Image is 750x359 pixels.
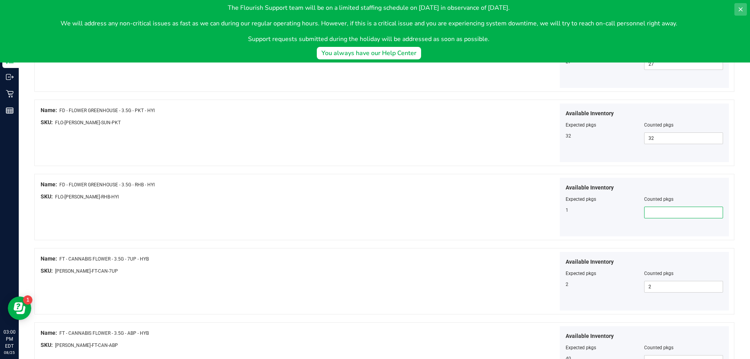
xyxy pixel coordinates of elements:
span: Counted pkgs [644,122,673,128]
span: FLO-[PERSON_NAME]-SUN-PKT [55,120,121,125]
span: 27 [566,59,571,64]
span: Expected pkgs [566,196,596,202]
span: 32 [566,133,571,139]
span: Name: [41,107,57,113]
span: FT - CANNABIS FLOWER - 3.5G - ABP - HYB [59,330,149,336]
span: [PERSON_NAME]-FT-CAN-ABP [55,343,118,348]
input: 2 [645,281,723,292]
span: Name: [41,255,57,262]
span: Counted pkgs [644,345,673,350]
span: Counted pkgs [644,196,673,202]
p: The Flourish Support team will be on a limited staffing schedule on [DATE] in observance of [DATE]. [61,3,677,13]
span: Expected pkgs [566,271,596,276]
p: Support requests submitted during the holiday will be addressed as soon as possible. [61,34,677,44]
inline-svg: Retail [6,90,14,98]
span: SKU: [41,119,53,125]
span: 1 [566,207,568,213]
span: Expected pkgs [566,122,596,128]
inline-svg: Reports [6,107,14,114]
span: [PERSON_NAME]-FT-CAN-7UP [55,268,118,274]
span: FD - FLOWER GREENHOUSE - 3.5G - PKT - HYI [59,108,155,113]
span: Counted pkgs [644,271,673,276]
span: Name: [41,330,57,336]
span: Available Inventory [566,109,614,118]
span: FLO-[PERSON_NAME]-RHB-HYI [55,194,119,200]
span: Expected pkgs [566,345,596,350]
span: SKU: [41,193,53,200]
input: 32 [645,133,723,144]
p: 03:00 PM EDT [4,329,15,350]
span: SKU: [41,268,53,274]
span: Name: [41,181,57,188]
span: Available Inventory [566,332,614,340]
p: We will address any non-critical issues as fast as we can during our regular operating hours. How... [61,19,677,28]
span: FT - CANNABIS FLOWER - 3.5G - 7UP - HYB [59,256,149,262]
p: 08/25 [4,350,15,355]
iframe: Resource center unread badge [23,295,32,305]
span: 2 [566,282,568,287]
inline-svg: Outbound [6,73,14,81]
span: SKU: [41,342,53,348]
span: FD - FLOWER GREENHOUSE - 3.5G - RHB - HYI [59,182,155,188]
input: 27 [645,59,723,70]
div: You always have our Help Center [321,48,416,58]
span: Available Inventory [566,184,614,192]
span: Available Inventory [566,258,614,266]
iframe: Resource center [8,296,31,320]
